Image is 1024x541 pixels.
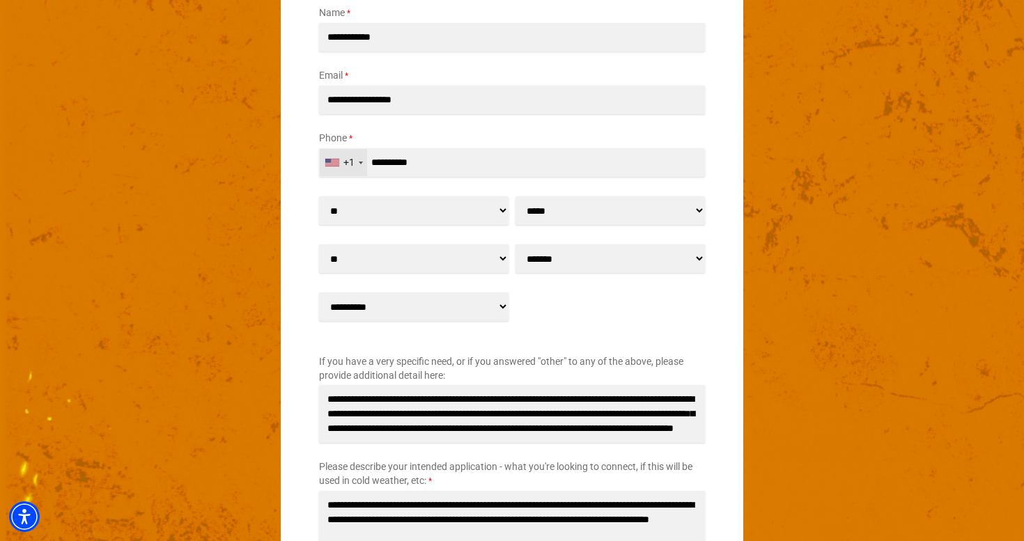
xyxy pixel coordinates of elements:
[319,70,343,81] span: Email
[320,149,367,176] div: United States: +1
[9,501,40,532] div: Accessibility Menu
[319,356,683,381] span: If you have a very specific need, or if you answered "other" to any of the above, please provide ...
[319,7,345,18] span: Name
[319,132,347,143] span: Phone
[319,461,692,486] span: Please describe your intended application - what you're looking to connect, if this will be used ...
[343,155,355,170] div: +1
